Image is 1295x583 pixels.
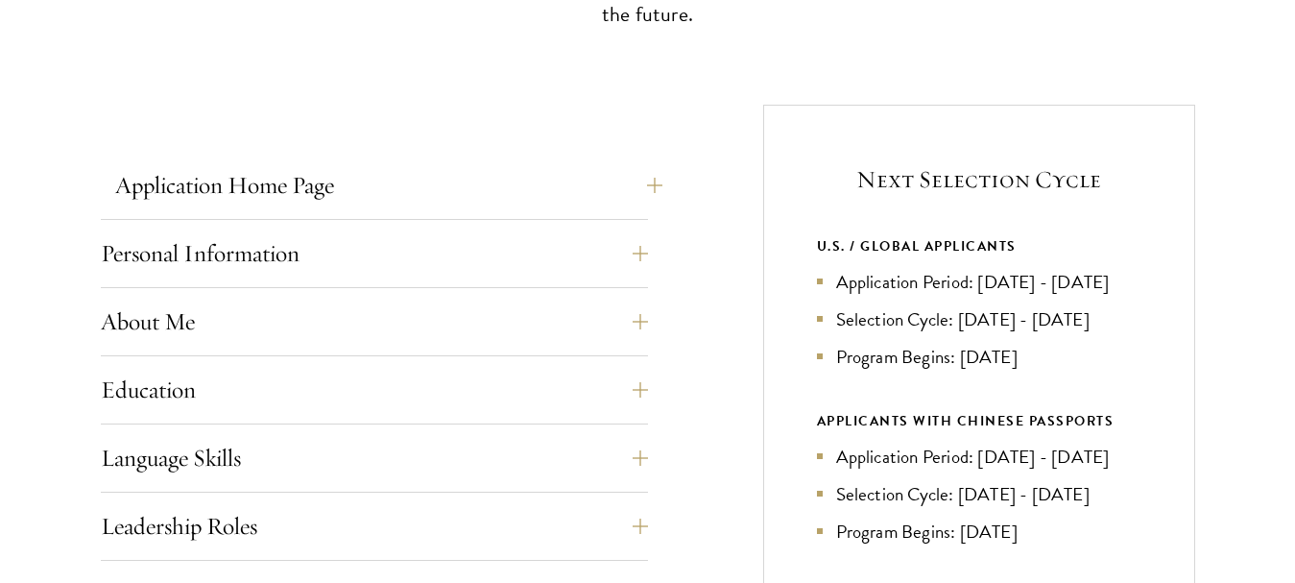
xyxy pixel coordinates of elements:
li: Application Period: [DATE] - [DATE] [817,268,1141,296]
li: Selection Cycle: [DATE] - [DATE] [817,480,1141,508]
button: Education [101,367,648,413]
button: Personal Information [101,231,648,277]
li: Selection Cycle: [DATE] - [DATE] [817,305,1141,333]
div: U.S. / GLOBAL APPLICANTS [817,234,1141,258]
button: Application Home Page [115,162,662,208]
li: Program Begins: [DATE] [817,343,1141,371]
h5: Next Selection Cycle [817,163,1141,196]
button: Language Skills [101,435,648,481]
li: Application Period: [DATE] - [DATE] [817,443,1141,471]
button: Leadership Roles [101,503,648,549]
button: About Me [101,299,648,345]
div: APPLICANTS WITH CHINESE PASSPORTS [817,409,1141,433]
li: Program Begins: [DATE] [817,518,1141,546]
